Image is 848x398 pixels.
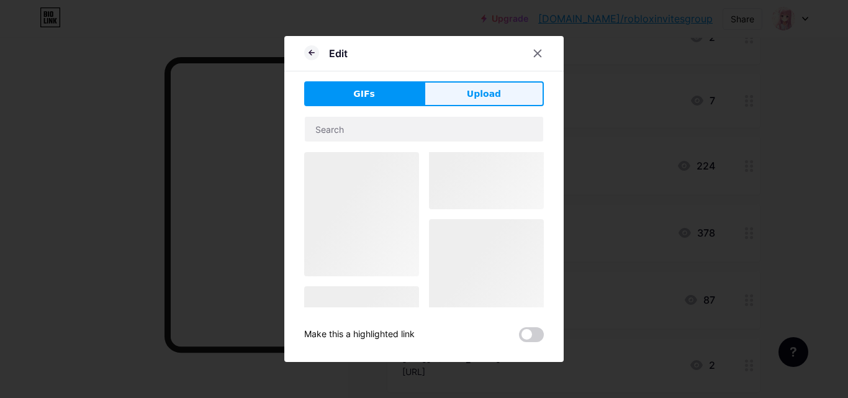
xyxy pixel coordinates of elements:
span: GIFs [353,88,375,101]
input: Search [305,117,543,142]
button: GIFs [304,81,424,106]
div: Edit [329,46,348,61]
button: Upload [424,81,544,106]
div: Make this a highlighted link [304,327,415,342]
span: Upload [467,88,501,101]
